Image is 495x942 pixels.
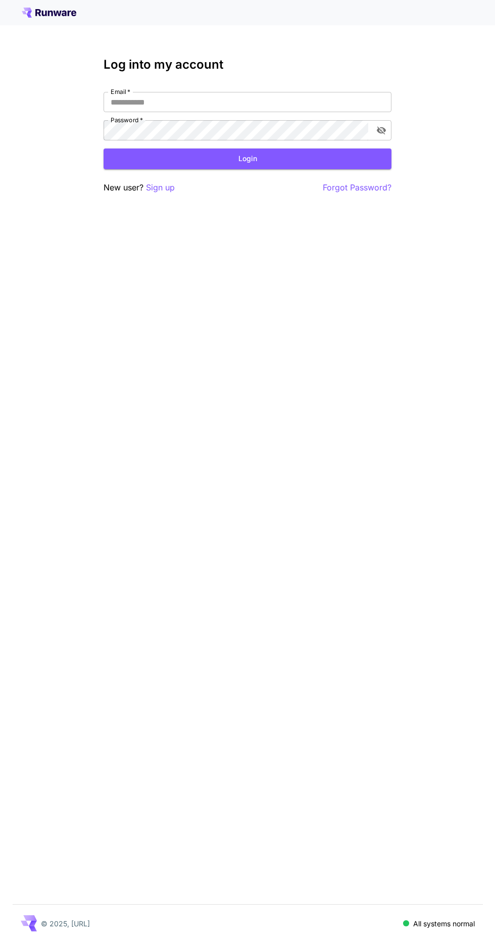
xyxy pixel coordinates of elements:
[146,181,175,194] button: Sign up
[111,116,143,124] label: Password
[111,87,130,96] label: Email
[413,918,475,929] p: All systems normal
[104,148,391,169] button: Login
[104,58,391,72] h3: Log into my account
[104,181,175,194] p: New user?
[41,918,90,929] p: © 2025, [URL]
[323,181,391,194] button: Forgot Password?
[372,121,390,139] button: toggle password visibility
